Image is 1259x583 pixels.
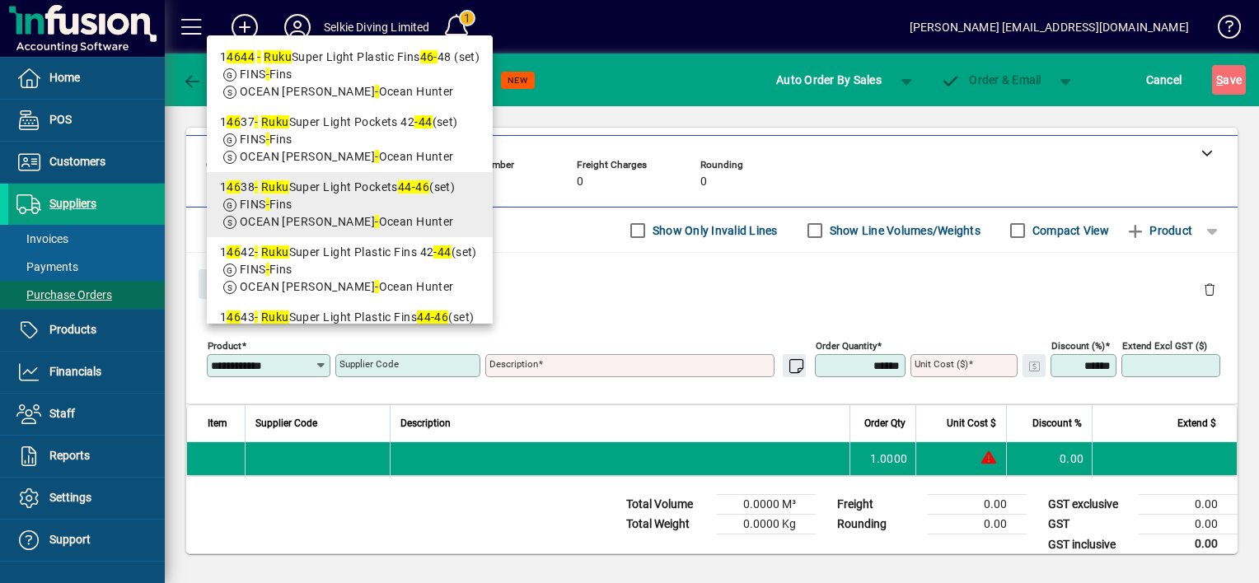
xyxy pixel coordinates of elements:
span: Settings [49,491,91,504]
span: Home [49,71,80,84]
td: Total Volume [618,495,717,515]
div: [PERSON_NAME] [EMAIL_ADDRESS][DOMAIN_NAME] [910,14,1189,40]
button: Auto Order By Sales [768,65,890,95]
mat-label: Extend excl GST ($) [1122,340,1207,352]
span: Unit Cost $ [947,414,996,432]
em: 46 [434,310,448,324]
em: - [375,85,378,98]
a: Financials [8,352,165,393]
a: Support [8,520,165,561]
em: - [375,215,378,228]
em: - [412,180,415,194]
span: OCEAN [PERSON_NAME] Ocean Hunter [240,215,454,228]
span: Auto Order By Sales [776,67,882,93]
span: FINS Fins [240,198,293,211]
mat-option: 14643 - Ruku Super Light Plastic Fins 44-46 (set) [207,302,494,367]
em: - [375,150,378,163]
button: Save [1212,65,1246,95]
span: Close [205,271,248,298]
div: Selkie Diving Limited [324,14,430,40]
em: - [266,198,269,211]
app-page-header-button: Close [194,276,259,291]
div: 1 38 Super Light Pockets (set) [220,179,480,196]
span: Staff [49,407,75,420]
a: Invoices [8,225,165,253]
td: 0.00 [928,495,1027,515]
span: FINS Fins [240,68,293,81]
button: Profile [271,12,324,42]
em: - [255,115,258,128]
span: FINS Fins [240,263,293,276]
em: - [255,310,258,324]
mat-label: Unit Cost ($) [915,358,968,370]
a: Knowledge Base [1205,3,1238,57]
td: 0.00 [1006,442,1092,475]
span: Cancel [1146,67,1182,93]
button: Cancel [1142,65,1186,95]
span: Customers [49,155,105,168]
a: Payments [8,253,165,281]
mat-label: Supplier Code [339,358,399,370]
em: 46 [227,245,241,259]
mat-label: Product [208,340,241,352]
button: Close [199,269,255,299]
span: Extend $ [1177,414,1216,432]
span: POS [49,113,72,126]
td: GST inclusive [1040,534,1139,555]
em: 44 [241,50,255,63]
a: Home [8,58,165,99]
em: Ruku [261,115,289,128]
em: 44 [438,245,452,259]
em: - [431,310,434,324]
mat-option: 14644 - Ruku Super Light Plastic Fins 46-48 (set) [207,42,494,107]
mat-option: 14642 - Ruku Super Light Plastic Fins 42-44 (set) [207,237,494,302]
mat-label: Description [489,358,538,370]
span: Suppliers [49,197,96,210]
em: - [257,50,260,63]
button: Delete [1190,269,1229,309]
td: 0.00 [1139,534,1238,555]
em: - [414,115,418,128]
em: 44 [398,180,412,194]
em: 44 [417,310,431,324]
span: Financials [49,365,101,378]
em: Ruku [261,245,289,259]
em: 46 [415,180,429,194]
span: S [1216,73,1223,86]
span: Purchase Orders [16,288,112,301]
em: 46 [227,115,241,128]
td: GST exclusive [1040,495,1139,515]
label: Show Line Volumes/Weights [826,222,981,239]
span: 0 [577,175,583,189]
span: Supplier Code [255,414,317,432]
span: 0 [700,175,707,189]
td: 0.00 [1139,515,1238,534]
mat-option: 14637 - Ruku Super Light Pockets 42-44 (set) [207,107,494,172]
a: Customers [8,142,165,183]
button: Order & Email [933,65,1050,95]
em: - [255,245,258,259]
span: Payments [16,260,78,273]
mat-label: Discount (%) [1051,340,1105,352]
span: Support [49,533,91,546]
a: Settings [8,478,165,519]
app-page-header-button: Delete [1190,282,1229,296]
mat-label: Order Quantity [816,340,877,352]
em: - [266,133,269,146]
mat-option: 14638 - Ruku Super Light Pockets 44-46 (set) [207,172,494,237]
span: OCEAN [PERSON_NAME] Ocean Hunter [240,280,454,293]
div: 1 37 Super Light Pockets 42 (set) [220,114,480,131]
a: Purchase Orders [8,281,165,309]
span: OCEAN [PERSON_NAME] Ocean Hunter [240,85,454,98]
td: 0.0000 M³ [717,495,816,515]
span: ave [1216,67,1242,93]
span: FINS Fins [240,133,293,146]
td: 1.0000 [849,442,915,475]
span: NEW [508,75,528,86]
span: Item [208,414,227,432]
em: Ruku [261,310,289,324]
span: Order Qty [864,414,906,432]
a: POS [8,100,165,141]
a: Products [8,310,165,351]
span: Discount % [1032,414,1082,432]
